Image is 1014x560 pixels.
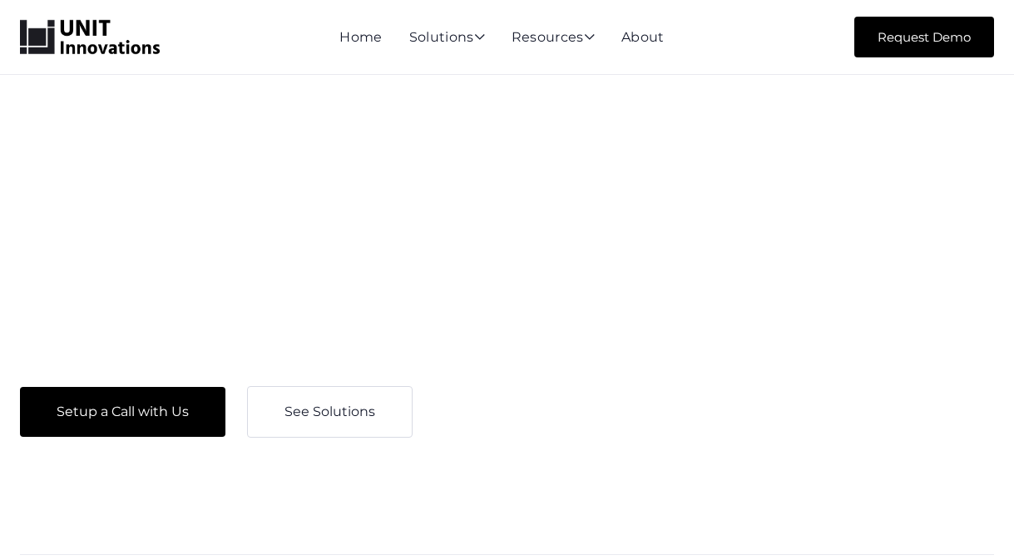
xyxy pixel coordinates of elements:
[854,17,994,57] a: Request Demo
[512,31,595,46] div: Resources
[20,387,225,437] a: Setup a Call with Us
[584,30,595,43] span: 
[474,30,485,43] span: 
[409,31,485,46] div: Solutions
[409,31,485,46] div: Solutions
[339,29,382,45] a: Home
[247,386,413,438] a: See Solutions
[20,20,160,55] a: home
[512,31,595,46] div: Resources
[621,29,665,45] a: About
